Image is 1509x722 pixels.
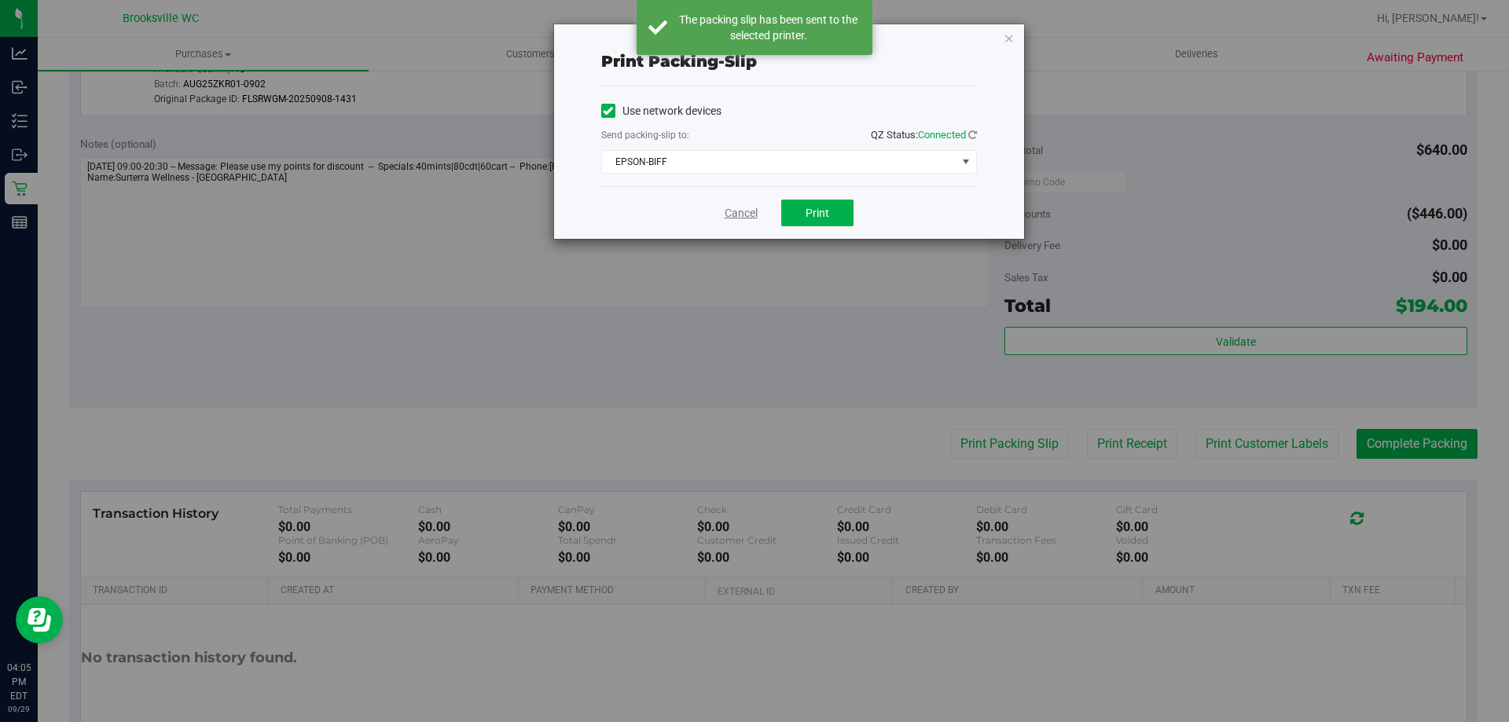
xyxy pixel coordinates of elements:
[16,596,63,643] iframe: Resource center
[781,200,854,226] button: Print
[725,205,758,222] a: Cancel
[602,151,956,173] span: EPSON-BIFF
[918,129,966,141] span: Connected
[601,128,689,142] label: Send packing-slip to:
[601,103,721,119] label: Use network devices
[956,151,975,173] span: select
[676,12,861,43] div: The packing slip has been sent to the selected printer.
[601,52,757,71] span: Print packing-slip
[806,207,829,219] span: Print
[871,129,977,141] span: QZ Status:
